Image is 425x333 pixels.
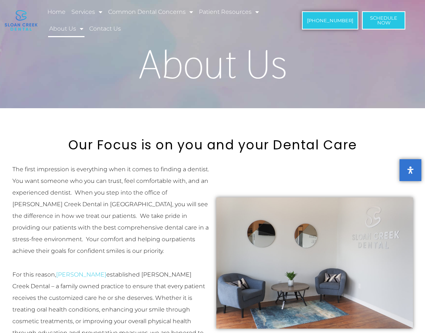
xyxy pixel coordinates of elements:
a: Common Dental Concerns [107,4,194,20]
a: [PHONE_NUMBER] [302,11,358,30]
a: Patient Resources [198,4,260,20]
a: Home [46,4,67,20]
span: [PHONE_NUMBER] [307,18,353,23]
a: Contact Us [88,20,122,37]
nav: Menu [46,4,291,37]
a: About Us [48,20,84,37]
a: ScheduleNow [362,11,405,30]
button: Open Accessibility Panel [400,159,421,181]
h1: About Us [5,44,420,84]
a: [PERSON_NAME] [56,271,106,278]
h2: Our Focus is on you and your Dental Care [9,137,417,153]
img: logo [5,10,38,31]
a: Services [70,4,103,20]
p: The first impression is everything when it comes to finding a dentist. You want someone who you c... [12,164,209,257]
img: Fairview Dental Office Waiting Area [216,197,413,329]
span: Schedule Now [370,16,397,25]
